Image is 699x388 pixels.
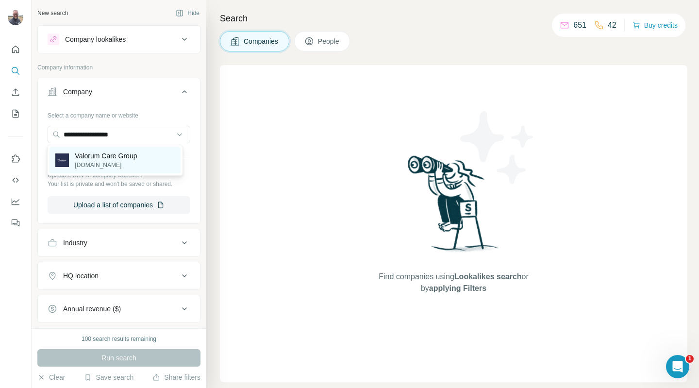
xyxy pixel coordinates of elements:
[8,62,23,80] button: Search
[37,63,200,72] p: Company information
[82,335,156,343] div: 100 search results remaining
[38,264,200,287] button: HQ location
[37,9,68,17] div: New search
[75,161,137,169] p: [DOMAIN_NAME]
[666,355,689,378] iframe: Intercom live chat
[8,10,23,25] img: Avatar
[686,355,694,363] span: 1
[38,231,200,254] button: Industry
[37,372,65,382] button: Clear
[48,196,190,214] button: Upload a list of companies
[8,193,23,210] button: Dashboard
[403,153,504,261] img: Surfe Illustration - Woman searching with binoculars
[152,372,200,382] button: Share filters
[48,180,190,188] p: Your list is private and won't be saved or shared.
[632,18,678,32] button: Buy credits
[63,87,92,97] div: Company
[169,6,206,20] button: Hide
[8,150,23,168] button: Use Surfe on LinkedIn
[8,171,23,189] button: Use Surfe API
[608,19,616,31] p: 42
[429,284,486,292] span: applying Filters
[38,80,200,107] button: Company
[63,304,121,314] div: Annual revenue ($)
[318,36,340,46] span: People
[8,105,23,122] button: My lists
[8,84,23,101] button: Enrich CSV
[454,104,541,191] img: Surfe Illustration - Stars
[454,272,522,281] span: Lookalikes search
[8,41,23,58] button: Quick start
[63,238,87,248] div: Industry
[55,153,69,167] img: Valorum Care Group
[244,36,279,46] span: Companies
[63,271,99,281] div: HQ location
[65,34,126,44] div: Company lookalikes
[38,28,200,51] button: Company lookalikes
[8,214,23,232] button: Feedback
[48,107,190,120] div: Select a company name or website
[75,151,137,161] p: Valorum Care Group
[84,372,133,382] button: Save search
[376,271,531,294] span: Find companies using or by
[38,297,200,321] button: Annual revenue ($)
[573,19,586,31] p: 651
[220,12,687,25] h4: Search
